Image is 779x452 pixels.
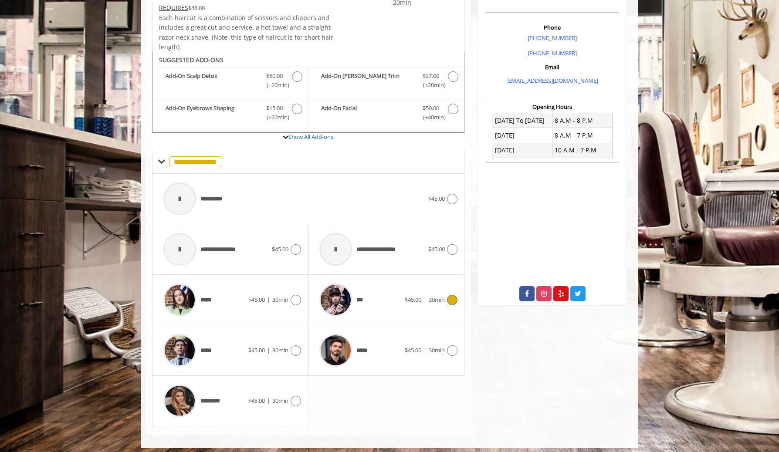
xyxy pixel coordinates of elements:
span: (+20min ) [262,81,288,90]
span: $15.00 [266,104,283,113]
span: 30min [429,346,445,354]
label: Add-On Facial [312,104,459,124]
span: $45.00 [248,296,265,304]
h3: Opening Hours [485,104,619,110]
span: $45.00 [428,245,445,253]
span: $45.00 [272,245,288,253]
span: $50.00 [266,71,283,81]
td: [DATE] [492,128,552,143]
b: Add-On Scalp Detox [166,71,257,90]
span: | [267,346,270,354]
span: 30min [429,296,445,304]
span: (+20min ) [418,81,444,90]
span: $45.00 [405,296,421,304]
span: $45.00 [428,195,445,202]
td: [DATE] [492,143,552,158]
span: Each haircut is a combination of scissors and clippers and includes a great cut and service, a ho... [159,13,333,51]
span: 30min [272,397,288,405]
span: $27.00 [423,71,439,81]
label: Add-On Beard Trim [312,71,459,92]
span: (+40min ) [418,113,444,122]
span: This service needs some Advance to be paid before we block your appointment [159,3,188,12]
span: | [267,296,270,304]
span: | [423,296,427,304]
span: $45.00 [248,397,265,405]
a: Show All Add-ons [288,133,333,141]
td: 8 A.M - 8 P.M [552,113,612,128]
b: Add-On Eyebrows Shaping [166,104,257,122]
a: [PHONE_NUMBER] [528,34,577,42]
td: 8 A.M - 7 P.M [552,128,612,143]
h3: Email [488,64,617,70]
a: [EMAIL_ADDRESS][DOMAIN_NAME] [506,77,598,84]
span: (+20min ) [262,113,288,122]
label: Add-On Scalp Detox [157,71,303,92]
span: $45.00 [405,346,421,354]
span: $45.00 [248,346,265,354]
span: 30min [272,296,288,304]
div: The Made Man Haircut Add-onS [152,52,464,133]
td: 10 A.M - 7 P.M [552,143,612,158]
a: [PHONE_NUMBER] [528,49,577,57]
div: $48.00 [159,3,334,13]
label: Add-On Eyebrows Shaping [157,104,303,124]
h3: Phone [488,24,617,30]
b: Add-On [PERSON_NAME] Trim [321,71,413,90]
b: Add-On Facial [321,104,413,122]
span: | [423,346,427,354]
td: [DATE] To [DATE] [492,113,552,128]
b: SUGGESTED ADD-ONS [159,56,224,64]
span: $50.00 [423,104,439,113]
span: | [267,397,270,405]
span: 30min [272,346,288,354]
